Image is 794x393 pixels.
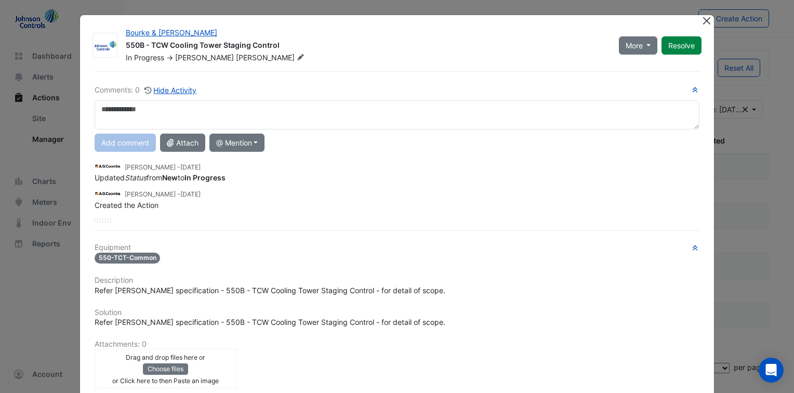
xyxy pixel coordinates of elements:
[95,161,121,172] img: AG Coombs
[236,53,307,63] span: [PERSON_NAME]
[93,41,117,51] img: Johnson Controls
[95,308,699,317] h6: Solution
[125,173,147,182] em: Status
[180,190,201,198] span: 2025-06-19 14:17:57
[661,36,702,55] button: Resolve
[95,173,226,182] span: Updated from to
[162,173,178,182] strong: New
[95,276,699,285] h6: Description
[619,36,658,55] button: More
[112,377,219,385] small: or Click here to then Paste an image
[125,163,201,172] small: [PERSON_NAME] -
[95,253,161,264] span: 550-TCT-Common
[759,358,784,383] div: Open Intercom Messenger
[95,188,121,199] img: AG Coombs
[95,286,445,295] span: Refer [PERSON_NAME] specification - 550B - TCW Cooling Tower Staging Control - for detail of scope.
[160,134,205,152] button: Attach
[143,363,188,375] button: Choose files
[126,28,217,37] a: Bourke & [PERSON_NAME]
[95,318,445,326] span: Refer [PERSON_NAME] specification - 550B - TCW Cooling Tower Staging Control - for detail of scope.
[209,134,265,152] button: @ Mention
[180,163,201,171] span: 2025-06-19 14:19:54
[701,15,712,26] button: Close
[144,84,197,96] button: Hide Activity
[126,353,205,361] small: Drag and drop files here or
[125,190,201,199] small: [PERSON_NAME] -
[175,53,234,62] span: [PERSON_NAME]
[126,53,164,62] span: In Progress
[95,243,699,252] h6: Equipment
[95,201,158,209] span: Created the Action
[126,40,606,53] div: 550B - TCW Cooling Tower Staging Control
[184,173,226,182] strong: In Progress
[626,40,643,51] span: More
[95,340,699,349] h6: Attachments: 0
[166,53,173,62] span: ->
[95,84,197,96] div: Comments: 0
